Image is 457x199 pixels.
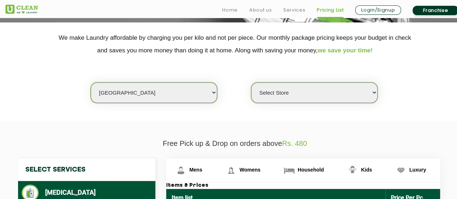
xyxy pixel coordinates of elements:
[409,167,426,173] span: Luxury
[283,164,296,177] img: Household
[283,6,305,14] a: Services
[317,6,344,14] a: Pricing List
[395,164,407,177] img: Luxury
[346,164,359,177] img: Kids
[225,164,237,177] img: Womens
[355,5,401,15] a: Login/Signup
[189,167,202,173] span: Mens
[361,167,372,173] span: Kids
[282,139,307,147] span: Rs. 480
[240,167,260,173] span: Womens
[5,5,38,14] img: UClean Laundry and Dry Cleaning
[174,164,187,177] img: Mens
[249,6,272,14] a: About us
[222,6,238,14] a: Home
[298,167,324,173] span: Household
[318,47,372,54] span: we save your time!
[166,182,440,189] h3: Items & Prices
[18,159,155,181] h4: Select Services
